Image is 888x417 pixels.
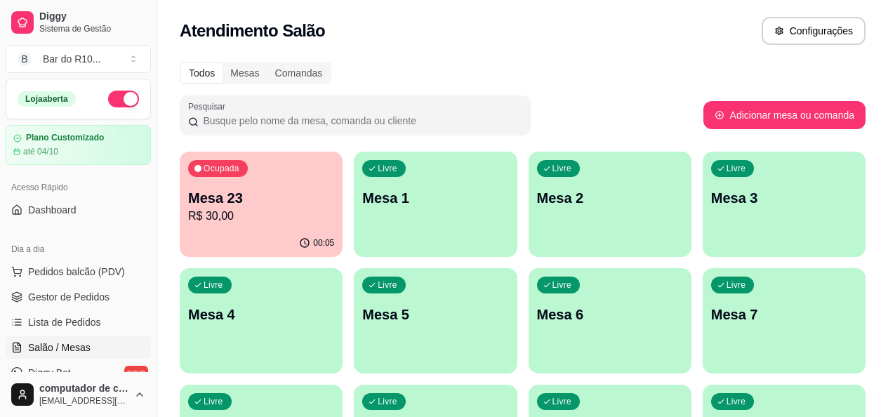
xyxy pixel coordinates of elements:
[378,279,397,291] p: Livre
[39,383,128,395] span: computador de caixa
[188,208,334,225] p: R$ 30,00
[28,265,125,279] span: Pedidos balcão (PDV)
[711,305,857,324] p: Mesa 7
[552,163,572,174] p: Livre
[762,17,866,45] button: Configurações
[6,45,151,73] button: Select a team
[537,305,683,324] p: Mesa 6
[727,163,746,174] p: Livre
[39,23,145,34] span: Sistema de Gestão
[181,63,223,83] div: Todos
[39,395,128,406] span: [EMAIL_ADDRESS][DOMAIN_NAME]
[180,152,343,257] button: OcupadaMesa 23R$ 30,0000:05
[28,340,91,355] span: Salão / Mesas
[223,63,267,83] div: Mesas
[6,378,151,411] button: computador de caixa[EMAIL_ADDRESS][DOMAIN_NAME]
[703,152,866,257] button: LivreMesa 3
[6,6,151,39] a: DiggySistema de Gestão
[204,279,223,291] p: Livre
[362,188,508,208] p: Mesa 1
[362,305,508,324] p: Mesa 5
[552,396,572,407] p: Livre
[6,362,151,384] a: Diggy Botnovo
[28,366,71,380] span: Diggy Bot
[188,100,230,112] label: Pesquisar
[552,279,572,291] p: Livre
[378,396,397,407] p: Livre
[711,188,857,208] p: Mesa 3
[378,163,397,174] p: Livre
[6,286,151,308] a: Gestor de Pedidos
[18,52,32,66] span: B
[703,101,866,129] button: Adicionar mesa ou comanda
[204,163,239,174] p: Ocupada
[6,199,151,221] a: Dashboard
[26,133,104,143] article: Plano Customizado
[28,203,77,217] span: Dashboard
[6,336,151,359] a: Salão / Mesas
[108,91,139,107] button: Alterar Status
[529,152,691,257] button: LivreMesa 2
[43,52,101,66] div: Bar do R10 ...
[188,188,334,208] p: Mesa 23
[537,188,683,208] p: Mesa 2
[6,176,151,199] div: Acesso Rápido
[354,152,517,257] button: LivreMesa 1
[180,20,325,42] h2: Atendimento Salão
[529,268,691,373] button: LivreMesa 6
[6,238,151,260] div: Dia a dia
[180,268,343,373] button: LivreMesa 4
[28,290,110,304] span: Gestor de Pedidos
[23,146,58,157] article: até 04/10
[18,91,76,107] div: Loja aberta
[727,279,746,291] p: Livre
[39,11,145,23] span: Diggy
[199,114,522,128] input: Pesquisar
[313,237,334,249] p: 00:05
[204,396,223,407] p: Livre
[703,268,866,373] button: LivreMesa 7
[188,305,334,324] p: Mesa 4
[28,315,101,329] span: Lista de Pedidos
[6,125,151,165] a: Plano Customizadoaté 04/10
[354,268,517,373] button: LivreMesa 5
[267,63,331,83] div: Comandas
[6,311,151,333] a: Lista de Pedidos
[6,260,151,283] button: Pedidos balcão (PDV)
[727,396,746,407] p: Livre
